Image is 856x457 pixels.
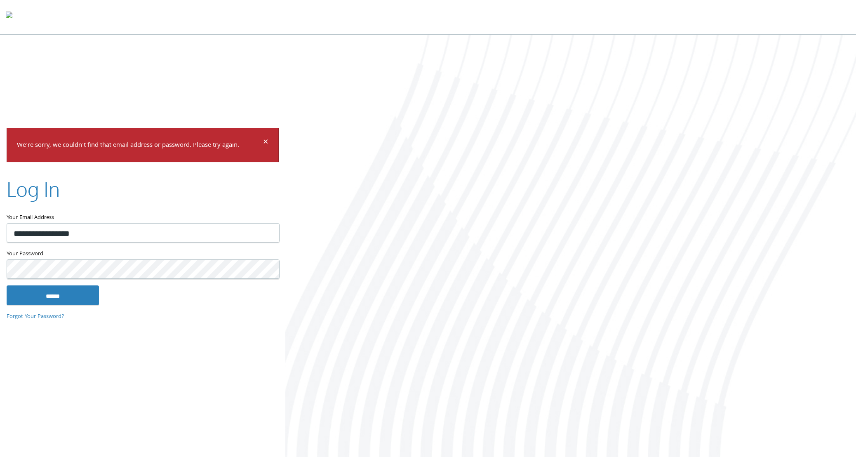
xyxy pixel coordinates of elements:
[7,175,60,203] h2: Log In
[6,9,12,25] img: todyl-logo-dark.svg
[7,312,64,321] a: Forgot Your Password?
[17,140,262,152] p: We're sorry, we couldn't find that email address or password. Please try again.
[263,135,268,151] span: ×
[7,249,279,259] label: Your Password
[263,138,268,148] button: Dismiss alert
